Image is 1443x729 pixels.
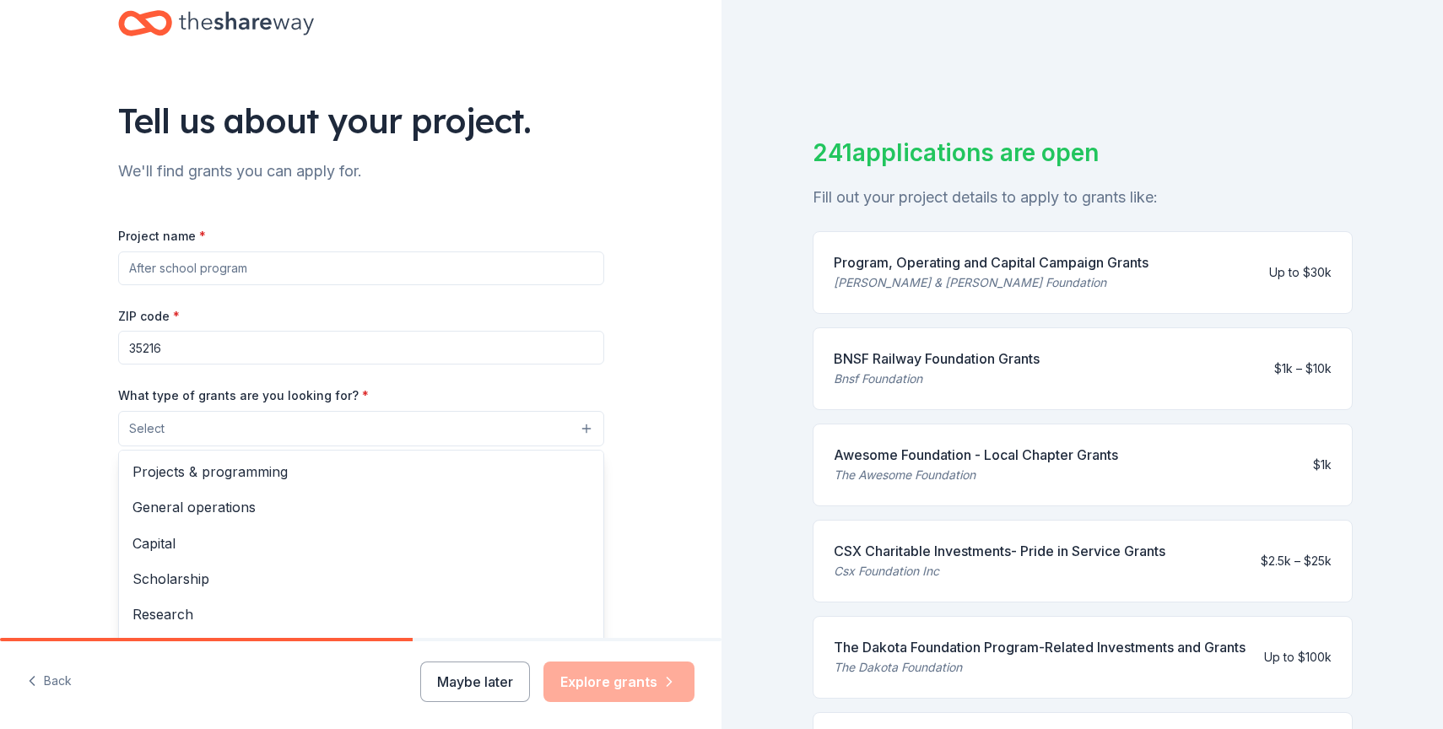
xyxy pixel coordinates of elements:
span: Scholarship [132,568,590,590]
button: Select [118,411,604,446]
span: Projects & programming [132,461,590,483]
span: General operations [132,496,590,518]
span: Research [132,603,590,625]
span: Capital [132,532,590,554]
div: Select [118,450,604,652]
span: Select [129,418,165,439]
